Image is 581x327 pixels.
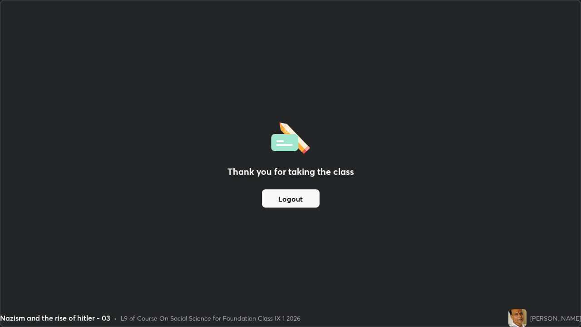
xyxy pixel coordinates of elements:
[227,165,354,178] h2: Thank you for taking the class
[121,313,300,323] div: L9 of Course On Social Science for Foundation Class IX 1 2026
[508,309,527,327] img: 7170774474b940bbbc15726289db5a1f.jpg
[271,119,310,154] img: offlineFeedback.1438e8b3.svg
[530,313,581,323] div: [PERSON_NAME]
[114,313,117,323] div: •
[262,189,320,208] button: Logout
